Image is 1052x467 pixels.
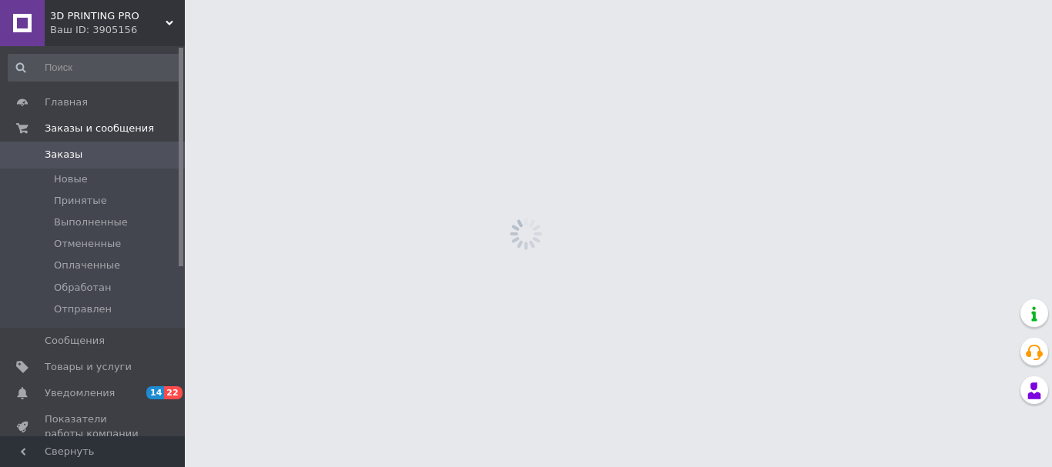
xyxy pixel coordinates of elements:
span: Оплаченные [54,259,120,272]
span: Новые [54,172,88,186]
span: Отмененные [54,237,121,251]
span: Заказы и сообщения [45,122,154,135]
span: Заказы [45,148,82,162]
div: Ваш ID: 3905156 [50,23,185,37]
span: Сообщения [45,334,105,348]
span: Уведомления [45,386,115,400]
span: Выполненные [54,215,128,229]
span: Товары и услуги [45,360,132,374]
span: 3D PRINTING PRO [50,9,166,23]
span: Обработан [54,281,111,295]
input: Поиск [8,54,182,82]
span: Отправлен [54,302,112,316]
span: Принятые [54,194,107,208]
span: 22 [164,386,182,399]
span: Главная [45,95,88,109]
span: Показатели работы компании [45,412,142,440]
span: 14 [146,386,164,399]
